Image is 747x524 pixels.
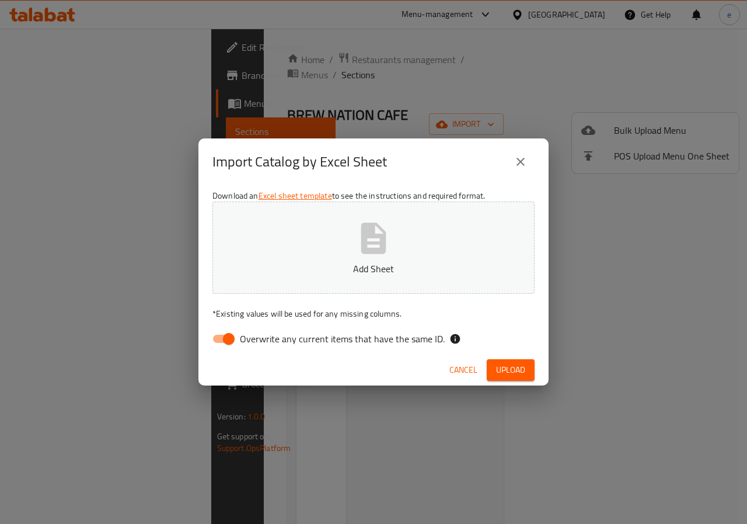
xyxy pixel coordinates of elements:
[212,308,535,320] p: Existing values will be used for any missing columns.
[212,152,387,171] h2: Import Catalog by Excel Sheet
[507,148,535,176] button: close
[445,359,482,381] button: Cancel
[240,332,445,346] span: Overwrite any current items that have the same ID.
[449,333,461,345] svg: If the overwrite option isn't selected, then the items that match an existing ID will be ignored ...
[449,363,477,377] span: Cancel
[198,185,549,355] div: Download an to see the instructions and required format.
[212,202,535,294] button: Add Sheet
[496,363,525,377] span: Upload
[487,359,535,381] button: Upload
[231,262,516,276] p: Add Sheet
[259,188,332,203] a: Excel sheet template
